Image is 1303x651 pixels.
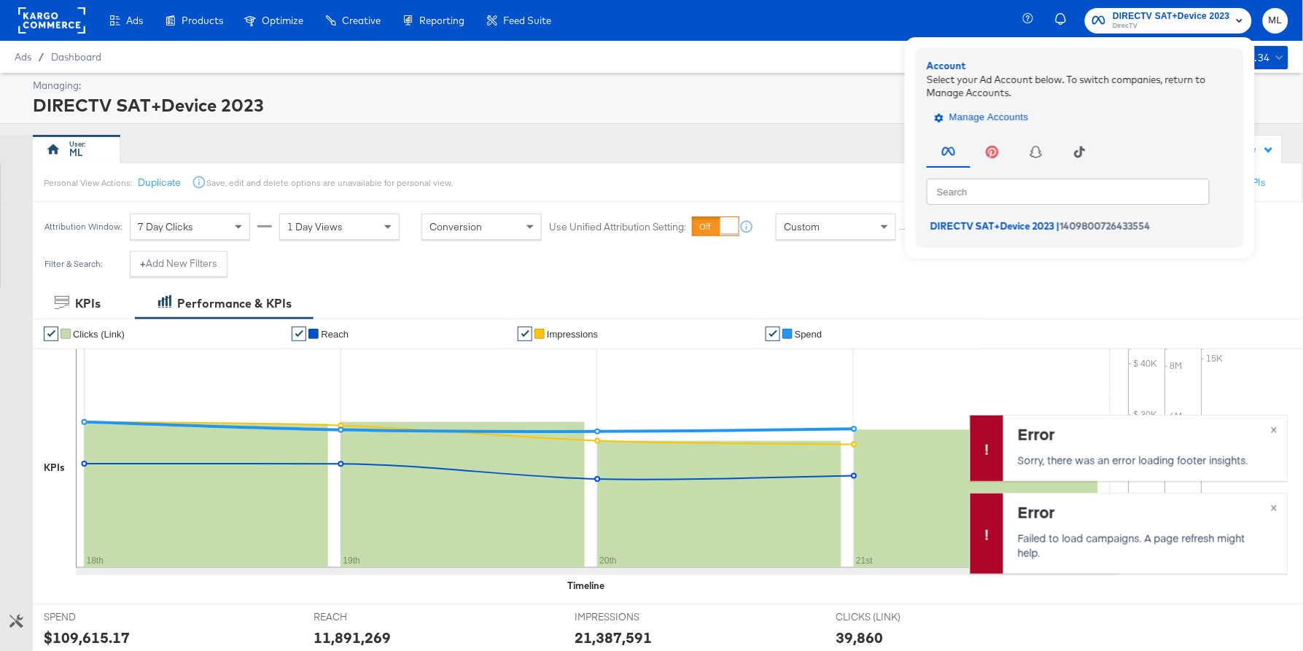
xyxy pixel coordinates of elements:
[518,327,532,341] a: ✔
[44,610,153,624] span: SPEND
[342,15,381,26] span: Creative
[1113,20,1230,32] span: DirecTV
[287,220,343,233] span: 1 Day Views
[206,177,452,189] div: Save, edit and delete options are unavailable for personal view.
[70,146,83,160] div: ML
[140,257,146,270] strong: +
[429,220,482,233] span: Conversion
[547,329,598,340] span: Impressions
[182,15,223,26] span: Products
[898,227,911,232] span: ↑
[1018,453,1269,467] p: Sorry, there was an error loading footer insights.
[1018,501,1269,523] div: Error
[1018,531,1269,560] p: Failed to load campaigns. A page refresh might help.
[33,79,1285,93] div: Managing:
[15,51,31,63] span: Ads
[549,220,686,234] label: Use Unified Attribution Setting:
[1263,8,1288,34] button: ML
[930,220,1054,232] span: DIRECTV SAT+Device 2023
[927,72,1233,99] div: Select your Ad Account below. To switch companies, return to Manage Accounts.
[51,51,101,63] a: Dashboard
[75,295,101,312] div: KPIs
[766,327,780,341] a: ✔
[927,106,1040,128] button: Manage Accounts
[575,610,685,624] span: IMPRESSIONS
[314,627,391,648] div: 11,891,269
[130,251,227,277] button: +Add New Filters
[795,329,822,340] span: Spend
[836,627,884,648] div: 39,860
[938,109,1029,126] span: Manage Accounts
[836,610,946,624] span: CLICKS (LINK)
[44,177,132,189] div: Personal View Actions:
[1060,220,1151,232] span: 1409800726433554
[1271,498,1277,515] span: ×
[44,259,103,269] div: Filter & Search:
[1085,8,1252,34] button: DIRECTV SAT+Device 2023DirecTV
[1018,423,1269,445] div: Error
[33,93,1285,117] div: DIRECTV SAT+Device 2023
[1269,12,1283,29] span: ML
[321,329,349,340] span: Reach
[44,461,65,475] div: KPIs
[44,222,122,232] div: Attribution Window:
[292,327,306,341] a: ✔
[138,220,193,233] span: 7 Day Clicks
[1057,220,1060,232] span: |
[73,329,125,340] span: Clicks (Link)
[44,627,130,648] div: $109,615.17
[138,176,181,190] button: Duplicate
[177,295,292,312] div: Performance & KPIs
[126,15,143,26] span: Ads
[567,579,604,593] div: Timeline
[1113,9,1230,24] span: DIRECTV SAT+Device 2023
[419,15,464,26] span: Reporting
[314,610,423,624] span: REACH
[44,327,58,341] a: ✔
[1271,420,1277,437] span: ×
[1261,416,1288,442] button: ×
[575,627,653,648] div: 21,387,591
[503,15,551,26] span: Feed Suite
[262,15,303,26] span: Optimize
[927,59,1233,73] div: Account
[1261,494,1288,520] button: ×
[784,220,820,233] span: Custom
[31,51,51,63] span: /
